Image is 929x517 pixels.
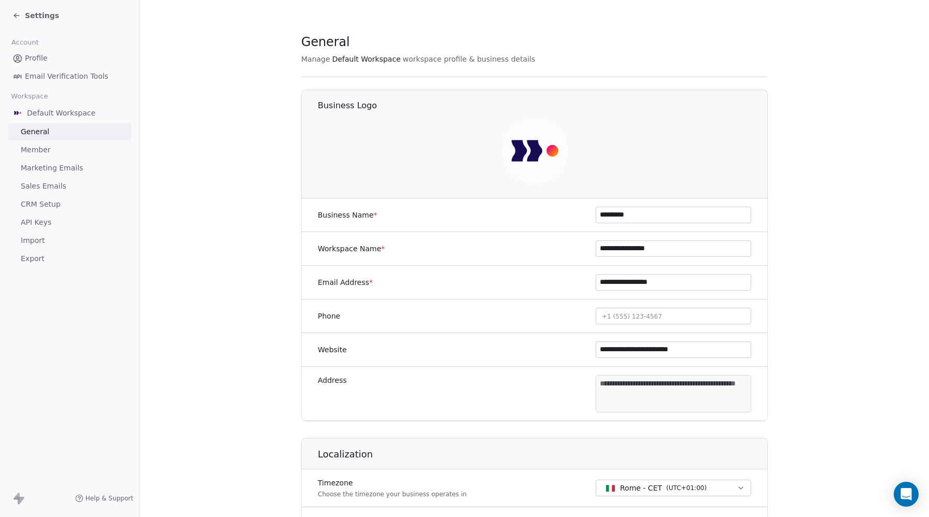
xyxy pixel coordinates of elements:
[620,483,662,493] span: Rome - CET
[21,163,83,174] span: Marketing Emails
[301,54,330,64] span: Manage
[8,178,131,195] a: Sales Emails
[25,53,48,64] span: Profile
[596,308,751,324] button: +1 (555) 123-4567
[666,483,707,493] span: ( UTC+01:00 )
[8,214,131,231] a: API Keys
[596,480,751,496] button: Rome - CET(UTC+01:00)
[318,243,385,254] label: Workspace Name
[21,235,45,246] span: Import
[318,478,467,488] label: Timezone
[7,35,43,50] span: Account
[318,344,347,355] label: Website
[332,54,401,64] span: Default Workspace
[86,494,133,502] span: Help & Support
[894,482,919,507] div: Open Intercom Messenger
[75,494,133,502] a: Help & Support
[8,250,131,267] a: Export
[21,126,49,137] span: General
[8,123,131,140] a: General
[7,89,52,104] span: Workspace
[21,217,51,228] span: API Keys
[318,210,377,220] label: Business Name
[318,277,373,288] label: Email Address
[25,10,59,21] span: Settings
[8,160,131,177] a: Marketing Emails
[8,141,131,159] a: Member
[318,375,347,385] label: Address
[318,311,340,321] label: Phone
[8,196,131,213] a: CRM Setup
[602,313,662,320] span: +1 (555) 123-4567
[8,50,131,67] a: Profile
[318,490,467,498] p: Choose the timezone your business operates in
[21,199,61,210] span: CRM Setup
[12,10,59,21] a: Settings
[502,118,568,184] img: AVATAR%20METASKILL%20-%20Colori%20Positivo.png
[27,108,95,118] span: Default Workspace
[318,100,768,111] h1: Business Logo
[21,181,66,192] span: Sales Emails
[403,54,536,64] span: workspace profile & business details
[8,68,131,85] a: Email Verification Tools
[12,108,23,118] img: AVATAR%20METASKILL%20-%20Colori%20Positivo.png
[318,448,768,461] h1: Localization
[21,145,51,155] span: Member
[25,71,108,82] span: Email Verification Tools
[8,232,131,249] a: Import
[301,34,350,50] span: General
[21,253,45,264] span: Export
